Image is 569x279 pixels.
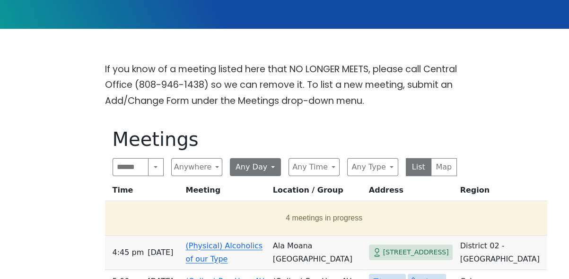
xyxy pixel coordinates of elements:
[456,184,547,201] th: Region
[109,205,540,231] button: 4 meetings in progress
[431,158,457,176] button: Map
[365,184,456,201] th: Address
[105,184,182,201] th: Time
[269,236,365,270] td: Ala Moana [GEOGRAPHIC_DATA]
[406,158,432,176] button: List
[171,158,222,176] button: Anywhere
[269,184,365,201] th: Location / Group
[113,246,144,259] span: 4:45 PM
[347,158,398,176] button: Any Type
[148,158,163,176] button: Search
[105,61,464,109] p: If you know of a meeting listed here that NO LONGER MEETS, please call Central Office (808-946-14...
[230,158,281,176] button: Any Day
[186,241,263,263] a: (Physical) Alcoholics of our Type
[456,236,547,270] td: District 02 - [GEOGRAPHIC_DATA]
[182,184,269,201] th: Meeting
[289,158,340,176] button: Any Time
[148,246,173,259] span: [DATE]
[383,246,449,258] span: [STREET_ADDRESS]
[113,158,149,176] input: Search
[113,128,457,151] h1: Meetings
